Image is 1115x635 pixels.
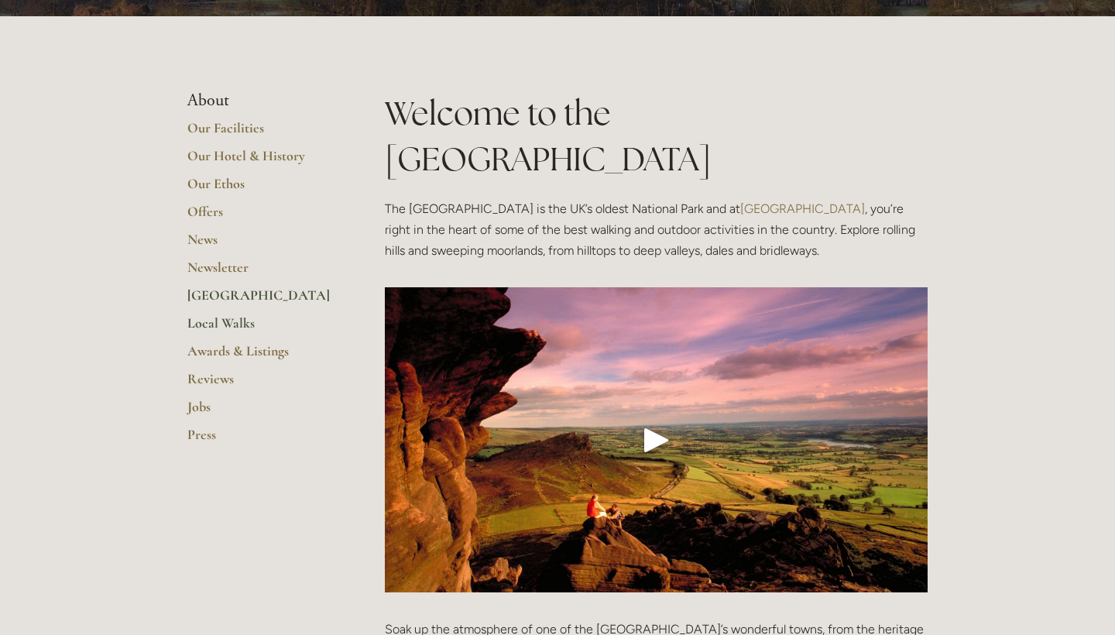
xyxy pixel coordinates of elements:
a: Our Facilities [187,119,335,147]
li: About [187,91,335,111]
a: Our Hotel & History [187,147,335,175]
p: The [GEOGRAPHIC_DATA] is the UK’s oldest National Park and at , you’re right in the heart of some... [385,198,928,262]
a: Offers [187,203,335,231]
a: Press [187,426,335,454]
a: Newsletter [187,259,335,287]
div: Play [638,421,675,458]
a: News [187,231,335,259]
a: [GEOGRAPHIC_DATA] [740,201,865,216]
a: Local Walks [187,314,335,342]
a: Our Ethos [187,175,335,203]
a: Awards & Listings [187,342,335,370]
a: Reviews [187,370,335,398]
a: [GEOGRAPHIC_DATA] [187,287,335,314]
h1: Welcome to the [GEOGRAPHIC_DATA] [385,91,928,182]
a: Jobs [187,398,335,426]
